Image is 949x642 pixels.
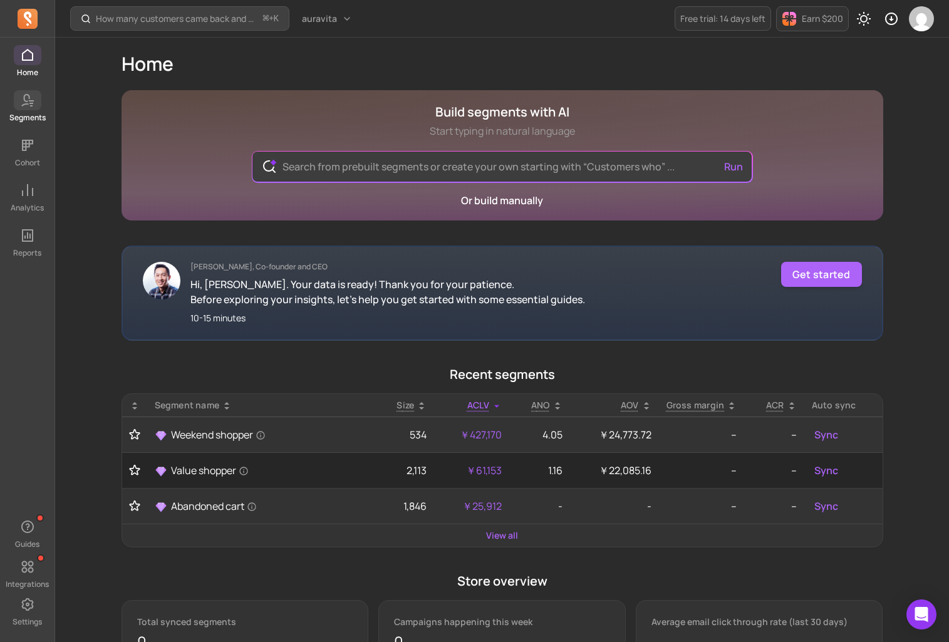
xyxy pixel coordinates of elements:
button: Run [719,154,748,179]
p: ￥22,085.16 [578,463,651,478]
p: How many customers came back and made another purchase? [96,13,258,25]
span: Sync [814,463,838,478]
p: 1.16 [517,463,563,478]
span: Abandoned cart [171,499,257,514]
p: Free trial: 14 days left [680,13,765,25]
button: Guides [14,514,41,552]
p: AOV [621,399,639,412]
p: Hi, [PERSON_NAME]. Your data is ready! Thank you for your patience. [190,277,585,292]
span: Value shopper [171,463,249,478]
kbd: K [274,14,279,24]
a: Value shopper [155,463,368,478]
p: Total synced segments [137,616,353,628]
input: Search from prebuilt segments or create your own starting with “Customers who” ... [272,152,732,182]
p: Guides [15,539,39,549]
a: View all [486,529,518,542]
button: Sync [812,425,841,445]
p: Analytics [11,203,44,213]
p: Segments [9,113,46,123]
a: Free trial: 14 days left [675,6,771,31]
p: -- [752,499,797,514]
p: Home [17,68,38,78]
button: auravita [294,8,360,30]
div: Auto sync [812,399,875,412]
kbd: ⌘ [262,11,269,27]
p: -- [666,427,737,442]
p: Start typing in natural language [430,123,575,138]
p: - [578,499,651,514]
p: ￥25,912 [442,499,502,514]
button: Toggle favorite [130,428,140,441]
p: Store overview [122,572,883,590]
span: auravita [302,13,337,25]
p: Cohort [15,158,40,168]
span: Size [397,399,414,411]
p: Reports [13,248,41,258]
button: Sync [812,460,841,480]
span: Sync [814,427,838,442]
h1: Home [122,53,883,75]
p: -- [666,499,737,514]
div: Segment name [155,399,368,412]
p: Integrations [6,579,49,589]
p: Campaigns happening this week [394,616,610,628]
span: + [263,12,279,25]
p: Average email click through rate (last 30 days) [651,616,868,628]
p: Before exploring your insights, let's help you get started with some essential guides. [190,292,585,307]
div: Open Intercom Messenger [906,599,936,629]
button: Toggle dark mode [851,6,876,31]
p: 534 [383,427,427,442]
p: Gross margin [666,399,725,412]
span: ANO [531,399,550,411]
button: Earn $200 [776,6,849,31]
p: 10-15 minutes [190,312,585,324]
span: Sync [814,499,838,514]
a: Abandoned cart [155,499,368,514]
p: -- [752,427,797,442]
h1: Build segments with AI [430,103,575,121]
p: -- [752,463,797,478]
p: Earn $200 [802,13,843,25]
p: ￥24,773.72 [578,427,651,442]
button: How many customers came back and made another purchase?⌘+K [70,6,289,31]
p: Settings [13,617,42,627]
img: John Chao CEO [143,262,180,299]
button: Toggle favorite [130,500,140,512]
p: 2,113 [383,463,427,478]
p: Recent segments [122,366,883,383]
span: Weekend shopper [171,427,266,442]
button: Get started [781,262,862,287]
p: ￥427,170 [442,427,502,442]
button: Sync [812,496,841,516]
p: -- [666,463,737,478]
img: avatar [909,6,934,31]
p: [PERSON_NAME], Co-founder and CEO [190,262,585,272]
button: Toggle favorite [130,464,140,477]
p: 4.05 [517,427,563,442]
a: Or build manually [461,194,543,207]
p: ACR [766,399,784,412]
p: ￥61,153 [442,463,502,478]
span: ACLV [467,399,489,411]
p: - [517,499,563,514]
a: Weekend shopper [155,427,368,442]
p: 1,846 [383,499,427,514]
